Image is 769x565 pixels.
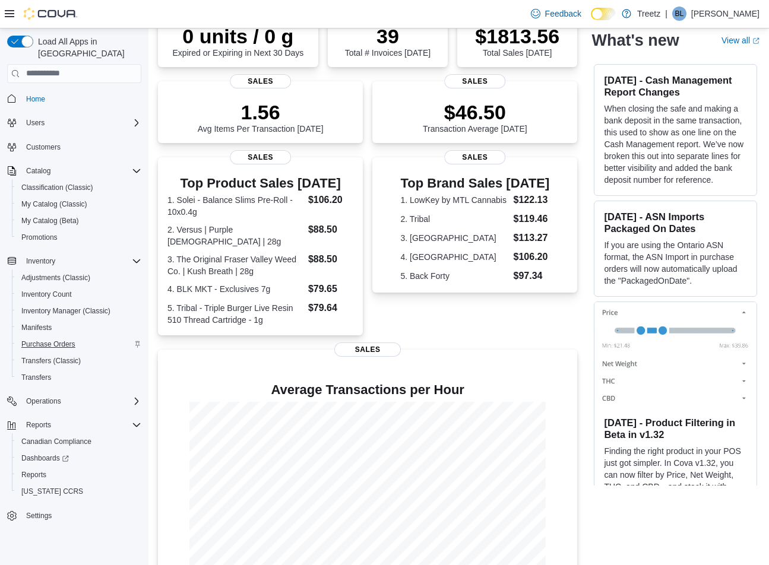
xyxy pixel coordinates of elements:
span: Settings [21,508,141,523]
span: My Catalog (Classic) [21,199,87,209]
button: Transfers (Classic) [12,353,146,369]
dt: 1. LowKey by MTL Cannabis [400,194,508,206]
span: Dark Mode [591,20,591,21]
h3: Top Product Sales [DATE] [167,176,353,191]
span: Inventory Count [17,287,141,301]
button: Operations [21,394,66,408]
button: [US_STATE] CCRS [12,483,146,500]
button: Operations [2,393,146,410]
span: Sales [230,150,292,164]
span: Transfers [21,373,51,382]
p: $46.50 [423,100,527,124]
button: Purchase Orders [12,336,146,353]
a: Inventory Count [17,287,77,301]
a: Settings [21,509,56,523]
dt: 4. BLK MKT - Exclusives 7g [167,283,303,295]
span: Feedback [545,8,581,20]
span: Transfers [17,370,141,385]
span: Operations [26,396,61,406]
a: Manifests [17,320,56,335]
span: Customers [21,139,141,154]
span: Catalog [26,166,50,176]
button: My Catalog (Classic) [12,196,146,212]
a: Transfers (Classic) [17,354,86,368]
button: Users [21,116,49,130]
span: Operations [21,394,141,408]
button: My Catalog (Beta) [12,212,146,229]
h3: [DATE] - Product Filtering in Beta in v1.32 [604,417,747,440]
h3: [DATE] - ASN Imports Packaged On Dates [604,211,747,234]
span: Sales [444,150,506,164]
span: Classification (Classic) [17,180,141,195]
img: Cova [24,8,77,20]
p: 1.56 [198,100,324,124]
button: Classification (Classic) [12,179,146,196]
button: Inventory [2,253,146,269]
span: Catalog [21,164,141,178]
dd: $113.27 [514,231,550,245]
p: Finding the right product in your POS just got simpler. In Cova v1.32, you can now filter by Pric... [604,445,747,552]
div: Expired or Expiring in Next 30 Days [172,24,303,58]
dd: $79.65 [308,282,353,296]
span: Inventory [21,254,141,268]
span: Load All Apps in [GEOGRAPHIC_DATA] [33,36,141,59]
div: Brandon Lee [672,7,686,21]
a: Classification (Classic) [17,180,98,195]
span: Sales [334,342,401,357]
button: Inventory Count [12,286,146,303]
a: Dashboards [17,451,74,465]
a: Feedback [526,2,586,26]
p: | [665,7,667,21]
button: Reports [2,417,146,433]
p: Treetz [637,7,660,21]
dd: $79.64 [308,301,353,315]
span: Reports [17,468,141,482]
span: Promotions [21,233,58,242]
button: Catalog [21,164,55,178]
span: Dashboards [21,453,69,463]
dt: 2. Versus | Purple [DEMOGRAPHIC_DATA] | 28g [167,224,303,247]
div: Avg Items Per Transaction [DATE] [198,100,324,134]
button: Users [2,115,146,131]
button: Customers [2,138,146,155]
span: Sales [230,74,292,88]
button: Home [2,90,146,107]
button: Manifests [12,319,146,336]
span: My Catalog (Classic) [17,197,141,211]
dt: 1. Solei - Balance Slims Pre-Roll - 10x0.4g [167,194,303,218]
button: Catalog [2,163,146,179]
a: Inventory Manager (Classic) [17,304,115,318]
span: Transfers (Classic) [21,356,81,366]
span: Canadian Compliance [17,434,141,449]
span: Sales [444,74,506,88]
span: Inventory Count [21,290,72,299]
div: Transaction Average [DATE] [423,100,527,134]
dd: $119.46 [514,212,550,226]
span: Users [21,116,141,130]
span: My Catalog (Beta) [21,216,79,226]
a: Promotions [17,230,62,245]
a: Reports [17,468,51,482]
p: $1813.56 [475,24,559,48]
button: Reports [21,418,56,432]
span: Home [26,94,45,104]
dd: $106.20 [308,193,353,207]
button: Settings [2,507,146,524]
a: Dashboards [12,450,146,466]
span: Dashboards [17,451,141,465]
span: Washington CCRS [17,484,141,499]
span: Transfers (Classic) [17,354,141,368]
button: Promotions [12,229,146,246]
dd: $88.50 [308,223,353,237]
input: Dark Mode [591,8,616,20]
a: [US_STATE] CCRS [17,484,88,499]
dt: 5. Back Forty [400,270,508,282]
dd: $88.50 [308,252,353,266]
span: BL [675,7,684,21]
span: Users [26,118,45,128]
span: Manifests [21,323,52,332]
dt: 4. [GEOGRAPHIC_DATA] [400,251,508,263]
dt: 3. [GEOGRAPHIC_DATA] [400,232,508,244]
button: Inventory [21,254,60,268]
a: Adjustments (Classic) [17,271,95,285]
